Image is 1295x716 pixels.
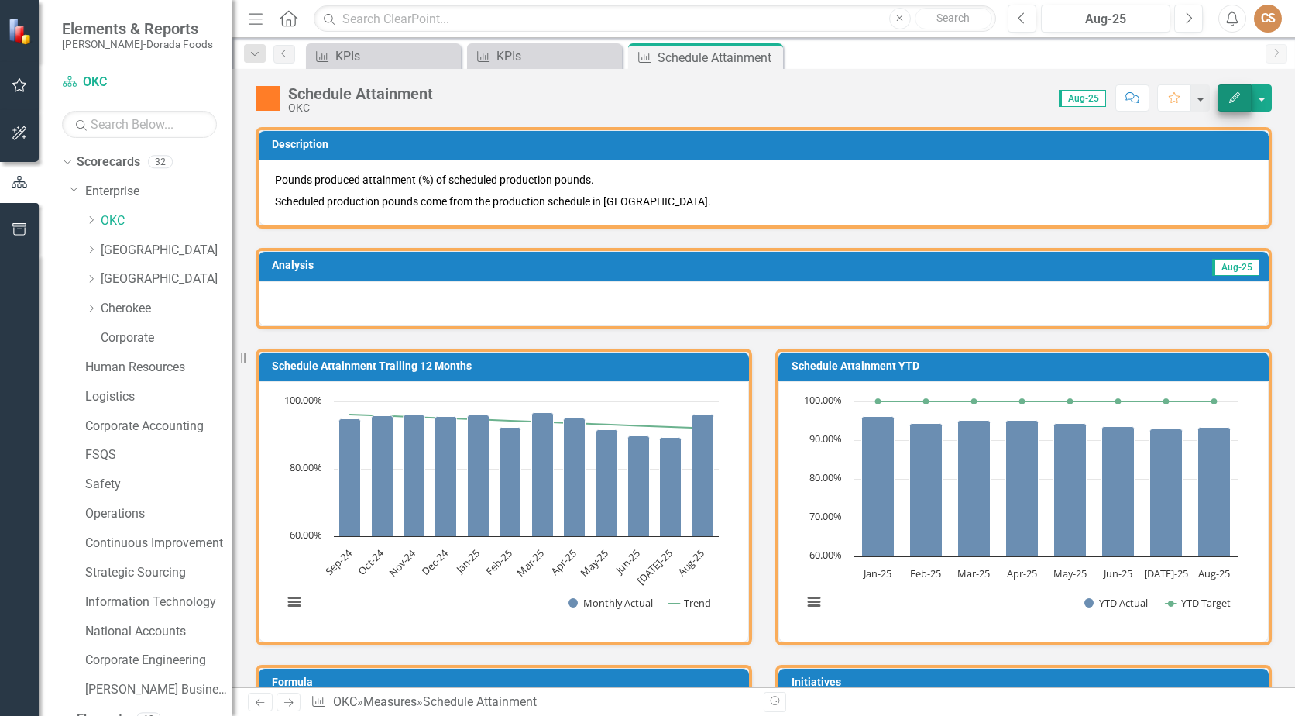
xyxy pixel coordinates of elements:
text: Feb-25 [483,546,514,578]
text: 90.00% [809,432,842,446]
h3: Schedule Attainment Trailing 12 Months [272,360,741,372]
p: Scheduled production pounds come from the production schedule in [GEOGRAPHIC_DATA]. [275,191,1252,209]
span: Search [936,12,970,24]
path: Jan-25, 96.0292541. YTD Actual. [862,417,895,557]
path: Mar-25, 96.58407694. Monthly Actual. [532,413,554,537]
a: National Accounts [85,623,232,641]
path: Jan-25, 96.0292541. Monthly Actual. [468,415,489,537]
input: Search ClearPoint... [314,5,996,33]
button: CS [1254,5,1282,33]
a: Information Technology [85,594,232,611]
text: 80.00% [809,470,842,484]
text: Mar-25 [957,566,990,580]
div: KPIs [335,46,457,66]
text: Aug-25 [675,546,707,579]
button: View chart menu, Chart [803,591,825,613]
div: Schedule Attainment [288,85,433,102]
a: Continuous Improvement [85,535,232,552]
path: Feb-25, 92.29667899. Monthly Actual. [500,428,521,537]
path: Jan-25, 100. YTD Target. [875,398,881,404]
text: [DATE]-25 [634,546,675,587]
div: Chart. Highcharts interactive chart. [275,394,733,626]
path: May-25, 91.61112137. Monthly Actual. [596,430,618,537]
span: Aug-25 [1212,259,1259,276]
a: KPIs [471,46,618,66]
a: OKC [62,74,217,91]
text: Jan-25 [862,566,891,580]
span: Aug-25 [1059,90,1106,107]
text: May-25 [578,546,611,580]
path: Jun-25, 93.47723736. YTD Actual. [1102,427,1135,557]
img: Warning [256,86,280,111]
img: ClearPoint Strategy [8,17,35,44]
text: 60.00% [290,528,322,542]
p: Pounds produced attainment (%) of scheduled production pounds. [275,172,1252,191]
path: Feb-25, 94.21415854. YTD Actual. [910,424,943,557]
input: Search Below... [62,111,217,138]
g: YTD Actual, series 1 of 2. Bar series with 8 bars. [862,417,1231,557]
a: Corporate [101,329,232,347]
path: Jun-25, 100. YTD Target. [1115,398,1122,404]
text: May-25 [1053,566,1087,580]
div: OKC [288,102,433,114]
a: Scorecards [77,153,140,171]
small: [PERSON_NAME]-Dorada Foods [62,38,213,50]
text: Aug-25 [1198,566,1230,580]
text: Feb-25 [910,566,941,580]
h3: Schedule Attainment YTD [792,360,1261,372]
button: Show Monthly Actual [568,596,652,610]
g: Monthly Actual, series 1 of 2. Bar series with 12 bars. [339,413,714,537]
span: Elements & Reports [62,19,213,38]
a: FSQS [85,446,232,464]
text: Apr-25 [548,546,579,577]
text: Jun-25 [612,546,643,577]
path: Dec-24, 95.58503569. Monthly Actual. [435,417,457,537]
div: Aug-25 [1046,10,1165,29]
text: 80.00% [290,460,322,474]
div: Schedule Attainment [423,694,537,709]
path: Sep-24, 94.90860096. Monthly Actual. [339,419,361,537]
button: Show YTD Actual [1084,596,1149,610]
text: Jun-25 [1102,566,1132,580]
a: Corporate Engineering [85,652,232,670]
div: » » [311,694,752,711]
text: Nov-24 [386,546,419,580]
h3: Description [272,139,1261,150]
div: Schedule Attainment [658,48,779,67]
a: OKC [333,694,357,709]
h3: Analysis [272,260,728,271]
div: Chart. Highcharts interactive chart. [795,394,1252,626]
a: Logistics [85,388,232,406]
path: Jul-25, 100. YTD Target. [1163,398,1170,404]
path: May-25, 94.37195552. YTD Actual. [1054,424,1087,557]
path: Jun-25, 89.7003131. Monthly Actual. [628,436,650,537]
path: Aug-25, 93.33499108. YTD Actual. [1198,428,1231,557]
div: 32 [148,156,173,169]
a: Cherokee [101,300,232,318]
g: YTD Target, series 2 of 2. Line with 8 data points. [875,398,1218,404]
text: 100.00% [804,393,842,407]
path: May-25, 100. YTD Target. [1067,398,1073,404]
svg: Interactive chart [275,394,727,626]
button: Aug-25 [1041,5,1170,33]
a: Corporate Accounting [85,418,232,435]
path: Feb-25, 100. YTD Target. [923,398,929,404]
a: KPIs [310,46,457,66]
text: Jan-25 [452,546,483,577]
a: Measures [363,694,417,709]
path: Mar-25, 95.08035683. YTD Actual. [958,421,991,557]
a: Human Resources [85,359,232,377]
button: Show Trend [668,596,711,610]
button: View chart menu, Chart [283,591,305,613]
a: Operations [85,505,232,523]
path: Apr-25, 95.05896822. YTD Actual. [1006,421,1039,557]
button: Show YTD Target [1166,596,1231,610]
svg: Interactive chart [795,394,1246,626]
div: KPIs [496,46,618,66]
a: Safety [85,476,232,494]
a: Strategic Sourcing [85,564,232,582]
a: [PERSON_NAME] Business Unit [85,681,232,699]
text: 60.00% [809,548,842,562]
text: [DATE]-25 [1144,566,1188,580]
